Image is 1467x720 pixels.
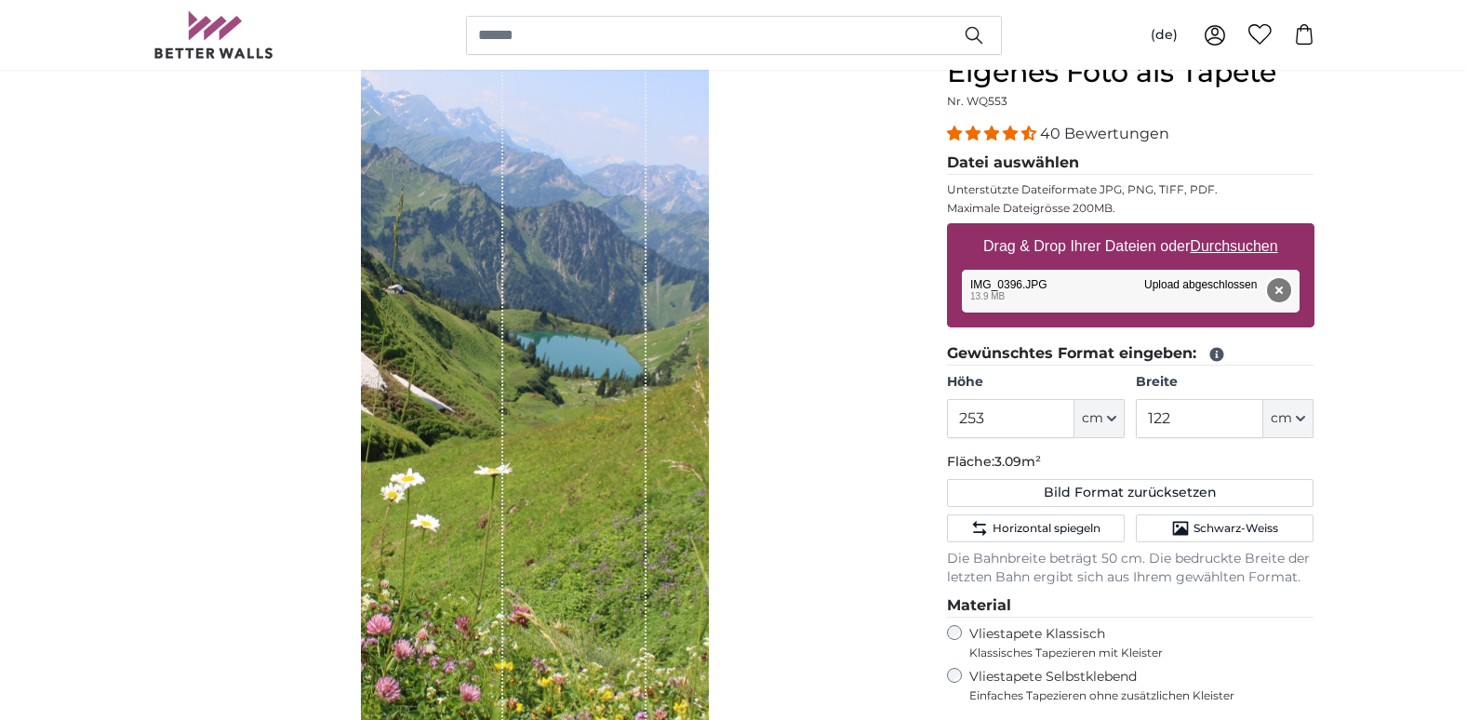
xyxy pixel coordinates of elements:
[947,453,1314,472] p: Fläche:
[976,228,1286,265] label: Drag & Drop Ihrer Dateien oder
[1136,19,1193,52] button: (de)
[947,152,1314,175] legend: Datei auswählen
[969,668,1314,703] label: Vliestapete Selbstklebend
[153,11,274,59] img: Betterwalls
[947,94,1007,108] span: Nr. WQ553
[993,521,1100,536] span: Horizontal spiegeln
[947,479,1314,507] button: Bild Format zurücksetzen
[947,373,1125,392] label: Höhe
[1190,238,1277,254] u: Durchsuchen
[1194,521,1278,536] span: Schwarz-Weiss
[947,514,1125,542] button: Horizontal spiegeln
[947,342,1314,366] legend: Gewünschtes Format eingeben:
[947,594,1314,618] legend: Material
[1271,409,1292,428] span: cm
[969,688,1314,703] span: Einfaches Tapezieren ohne zusätzlichen Kleister
[947,56,1314,89] h1: Eigenes Foto als Tapete
[1082,409,1103,428] span: cm
[1040,125,1169,142] span: 40 Bewertungen
[994,453,1041,470] span: 3.09m²
[1136,514,1314,542] button: Schwarz-Weiss
[969,646,1299,660] span: Klassisches Tapezieren mit Kleister
[947,550,1314,587] p: Die Bahnbreite beträgt 50 cm. Die bedruckte Breite der letzten Bahn ergibt sich aus Ihrem gewählt...
[947,125,1040,142] span: 4.38 stars
[947,182,1314,197] p: Unterstützte Dateiformate JPG, PNG, TIFF, PDF.
[1263,399,1314,438] button: cm
[947,201,1314,216] p: Maximale Dateigrösse 200MB.
[969,625,1299,660] label: Vliestapete Klassisch
[1074,399,1125,438] button: cm
[1136,373,1314,392] label: Breite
